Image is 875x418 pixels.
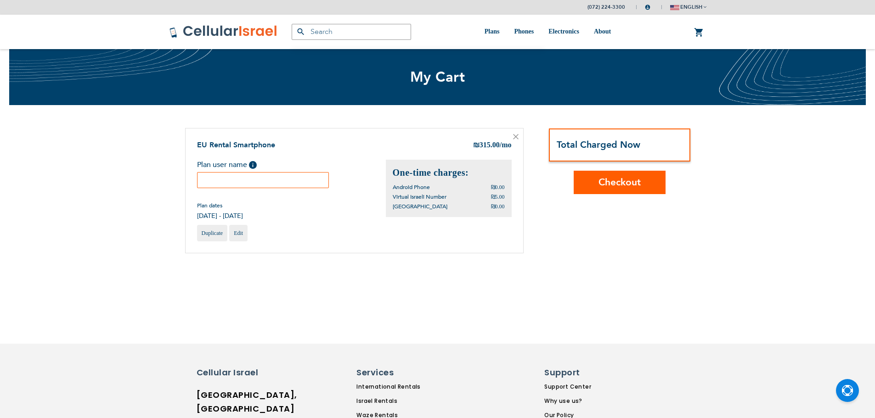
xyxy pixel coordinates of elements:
[197,202,243,209] span: Plan dates
[544,397,601,405] a: Why use us?
[410,67,465,87] span: My Cart
[197,140,275,150] a: EU Rental Smartphone
[169,25,278,39] img: Cellular Israel Logo
[393,184,430,191] span: Android Phone
[598,176,641,189] span: Checkout
[393,193,446,201] span: Virtual Israeli Number
[197,212,243,220] span: [DATE] - [DATE]
[356,383,470,391] a: International Rentals
[574,171,666,194] button: Checkout
[594,28,611,35] span: About
[544,367,596,379] h6: Support
[548,15,579,49] a: Electronics
[485,15,500,49] a: Plans
[485,28,500,35] span: Plans
[473,140,480,151] span: ₪
[356,397,470,405] a: Israel Rentals
[544,383,601,391] a: Support Center
[202,230,223,236] span: Duplicate
[473,140,512,151] div: 315.00
[393,203,447,210] span: [GEOGRAPHIC_DATA]
[197,388,277,416] h6: [GEOGRAPHIC_DATA], [GEOGRAPHIC_DATA]
[500,141,512,149] span: /mo
[491,203,505,210] span: ₪0.00
[548,28,579,35] span: Electronics
[197,225,228,241] a: Duplicate
[491,194,505,200] span: ₪5.00
[514,28,534,35] span: Phones
[587,4,625,11] a: (072) 224-3300
[249,161,257,169] span: Help
[393,167,505,179] h2: One-time charges:
[514,15,534,49] a: Phones
[356,367,464,379] h6: Services
[557,139,640,151] strong: Total Charged Now
[292,24,411,40] input: Search
[670,0,706,14] button: english
[234,230,243,236] span: Edit
[670,5,679,10] img: english
[491,184,505,190] span: ₪0.00
[594,15,611,49] a: About
[197,160,247,170] span: Plan user name
[197,367,277,379] h6: Cellular Israel
[229,225,248,241] a: Edit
